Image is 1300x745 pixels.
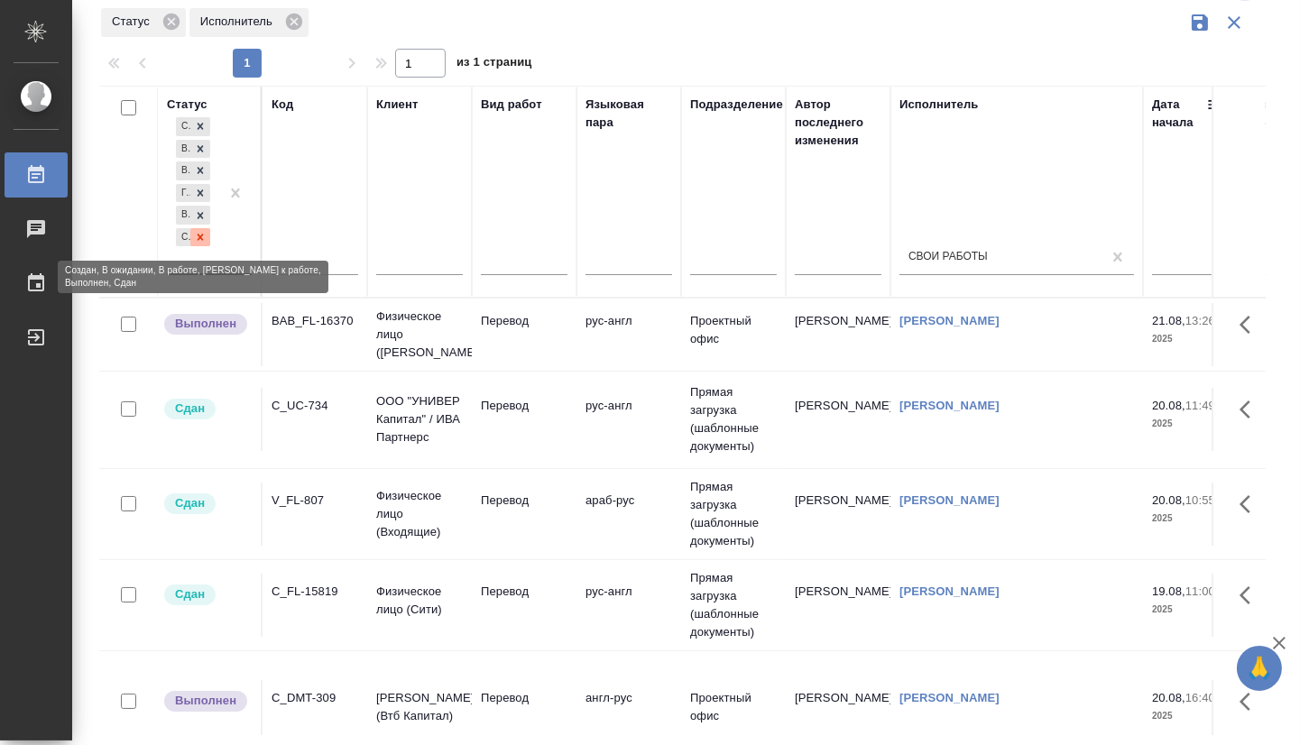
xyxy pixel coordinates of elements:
[786,303,890,366] td: [PERSON_NAME]
[1152,415,1224,433] p: 2025
[176,117,190,136] div: Создан
[176,161,190,180] div: В работе
[1237,646,1282,691] button: 🙏
[1229,574,1272,617] button: Здесь прячутся важные кнопки
[1229,388,1272,431] button: Здесь прячутся важные кнопки
[200,13,279,31] p: Исполнитель
[576,483,681,546] td: араб-рус
[576,388,681,451] td: рус-англ
[272,689,358,707] div: C_DMT-309
[481,397,567,415] p: Перевод
[899,691,1000,704] a: [PERSON_NAME]
[681,469,786,559] td: Прямая загрузка (шаблонные документы)
[899,399,1000,412] a: [PERSON_NAME]
[576,574,681,637] td: рус-англ
[1185,399,1215,412] p: 11:49
[1185,493,1215,507] p: 10:55
[908,249,988,264] div: Свои работы
[1152,96,1206,132] div: Дата начала
[481,583,567,601] p: Перевод
[456,51,532,78] span: из 1 страниц
[1152,601,1224,619] p: 2025
[176,140,190,159] div: В ожидании
[174,138,212,161] div: Создан, В ожидании, В работе, Готов к работе, Выполнен, Сдан
[786,680,890,743] td: [PERSON_NAME]
[176,228,190,247] div: Сдан
[174,160,212,182] div: Создан, В ожидании, В работе, Готов к работе, Выполнен, Сдан
[1152,691,1185,704] p: 20.08,
[681,560,786,650] td: Прямая загрузка (шаблонные документы)
[1185,691,1215,704] p: 16:40
[1185,314,1215,327] p: 13:26
[189,8,309,37] div: Исполнитель
[167,96,207,114] div: Статус
[376,392,463,446] p: ООО "УНИВЕР Капитал" / ИВА Партнерс
[899,584,1000,598] a: [PERSON_NAME]
[899,314,1000,327] a: [PERSON_NAME]
[376,689,463,725] p: [PERSON_NAME] (Втб Капитал)
[162,689,252,713] div: Исполнитель завершил работу
[481,312,567,330] p: Перевод
[690,96,783,114] div: Подразделение
[376,96,418,114] div: Клиент
[681,680,786,743] td: Проектный офис
[175,585,205,603] p: Сдан
[162,397,252,421] div: Менеджер проверил работу исполнителя, передает ее на следующий этап
[786,388,890,451] td: [PERSON_NAME]
[272,583,358,601] div: C_FL-15819
[272,96,293,114] div: Код
[576,303,681,366] td: рус-англ
[576,680,681,743] td: англ-рус
[162,492,252,516] div: Менеджер проверил работу исполнителя, передает ее на следующий этап
[272,397,358,415] div: C_UC-734
[585,96,672,132] div: Языковая пара
[1152,399,1185,412] p: 20.08,
[175,315,236,333] p: Выполнен
[272,492,358,510] div: V_FL-807
[101,8,186,37] div: Статус
[899,96,979,114] div: Исполнитель
[1152,707,1224,725] p: 2025
[1183,5,1217,40] button: Сохранить фильтры
[1152,493,1185,507] p: 20.08,
[1229,303,1272,346] button: Здесь прячутся важные кнопки
[681,303,786,366] td: Проектный офис
[174,115,212,138] div: Создан, В ожидании, В работе, Готов к работе, Выполнен, Сдан
[112,13,156,31] p: Статус
[376,583,463,619] p: Физическое лицо (Сити)
[175,692,236,710] p: Выполнен
[681,374,786,464] td: Прямая загрузка (шаблонные документы)
[1152,510,1224,528] p: 2025
[162,583,252,607] div: Менеджер проверил работу исполнителя, передает ее на следующий этап
[1244,649,1275,687] span: 🙏
[174,204,212,226] div: Создан, В ожидании, В работе, Готов к работе, Выполнен, Сдан
[481,492,567,510] p: Перевод
[1152,330,1224,348] p: 2025
[376,487,463,541] p: Физическое лицо (Входящие)
[481,96,542,114] div: Вид работ
[1185,584,1215,598] p: 11:00
[1229,680,1272,723] button: Здесь прячутся важные кнопки
[1217,5,1251,40] button: Сбросить фильтры
[272,312,358,330] div: BAB_FL-16370
[1152,584,1185,598] p: 19.08,
[786,483,890,546] td: [PERSON_NAME]
[786,574,890,637] td: [PERSON_NAME]
[795,96,881,150] div: Автор последнего изменения
[175,494,205,512] p: Сдан
[899,493,1000,507] a: [PERSON_NAME]
[376,308,463,362] p: Физическое лицо ([PERSON_NAME])
[176,184,190,203] div: Готов к работе
[481,689,567,707] p: Перевод
[176,206,190,225] div: Выполнен
[1152,314,1185,327] p: 21.08,
[175,400,205,418] p: Сдан
[1229,483,1272,526] button: Здесь прячутся важные кнопки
